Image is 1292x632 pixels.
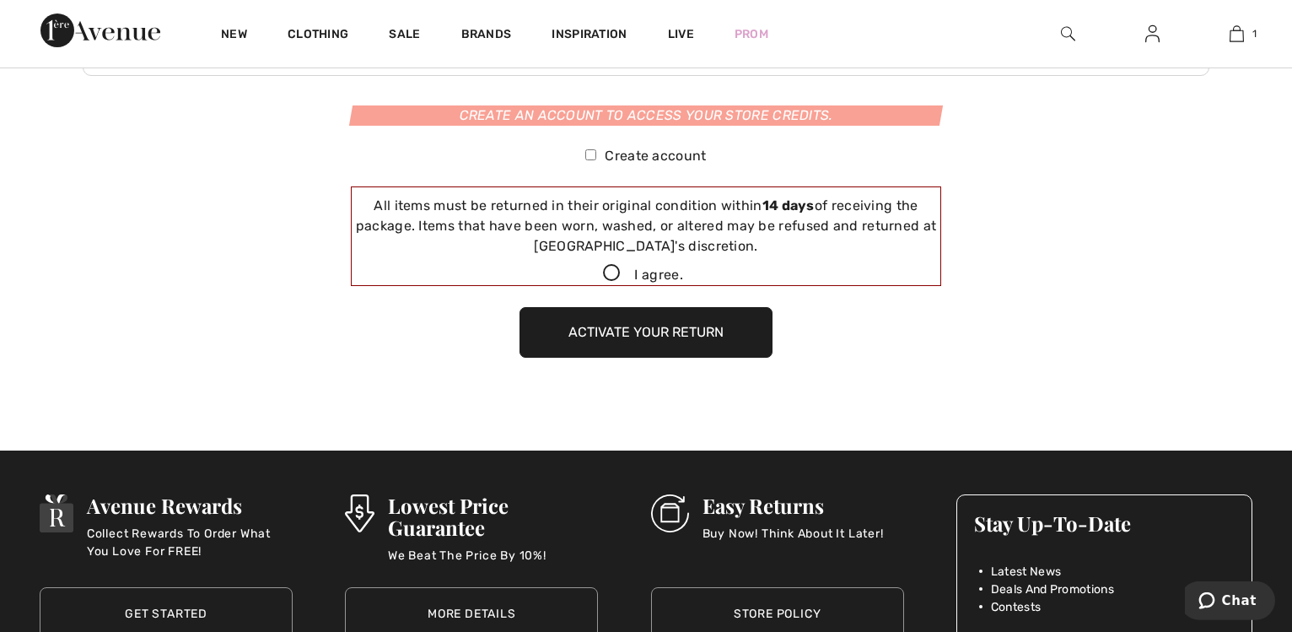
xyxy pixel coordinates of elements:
[1145,24,1160,44] img: My Info
[585,149,596,160] input: Create account
[585,146,706,166] label: Create account
[1230,24,1244,44] img: My Bag
[589,265,703,285] label: I agree.
[87,494,293,516] h3: Avenue Rewards
[762,197,815,213] strong: 14 days
[40,494,73,532] img: Avenue Rewards
[388,494,599,538] h3: Lowest Price Guarantee
[221,27,247,45] a: New
[461,27,512,45] a: Brands
[40,14,160,47] img: 1ère Avenue
[703,494,884,516] h3: Easy Returns
[1061,24,1075,44] img: search the website
[651,494,689,532] img: Easy Returns
[1252,26,1257,41] span: 1
[735,25,768,43] a: Prom
[991,581,1114,598] span: Deals And Promotions
[519,307,773,358] button: Activate your return
[388,547,599,581] p: We Beat The Price By 10%!
[703,525,884,559] p: Buy Now! Think About It Later!
[288,27,348,45] a: Clothing
[87,525,293,559] p: Collect Rewards To Order What You Love For FREE!
[389,27,420,45] a: Sale
[974,512,1235,534] h3: Stay Up-To-Date
[349,105,943,126] div: Create an account to access your store credits.
[345,494,374,532] img: Lowest Price Guarantee
[991,563,1061,581] span: Latest News
[352,196,940,257] div: All items must be returned in their original condition within of receiving the package. Items tha...
[1195,24,1278,44] a: 1
[668,25,694,43] a: Live
[991,598,1041,616] span: Contests
[1132,24,1173,45] a: Sign In
[552,27,627,45] span: Inspiration
[1185,581,1275,624] iframe: Opens a widget where you can chat to one of our agents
